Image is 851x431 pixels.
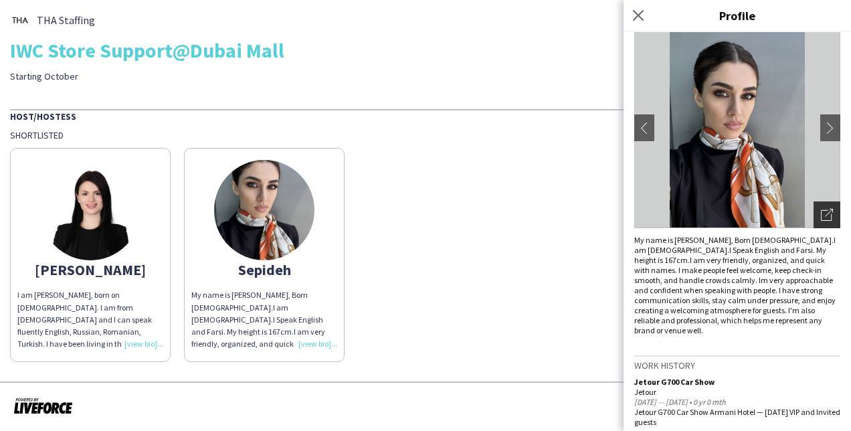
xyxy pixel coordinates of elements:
[634,235,840,335] div: My name is [PERSON_NAME], Born [DEMOGRAPHIC_DATA].I am [DEMOGRAPHIC_DATA].I Speak English and Far...
[624,7,851,24] h3: Profile
[191,264,337,276] div: Sepideh
[634,407,840,427] div: Jetour G700 Car Show Armani Hotel — [DATE] VIP and Invited guests
[10,10,30,30] img: thumb-0b1c4840-441c-4cf7-bc0f-fa59e8b685e2..jpg
[191,289,337,350] div: My name is [PERSON_NAME], Born [DEMOGRAPHIC_DATA].I am [DEMOGRAPHIC_DATA].I Speak English and Far...
[40,160,140,260] img: thumb-66b4a4c9a815c.jpeg
[13,396,73,415] img: Powered by Liveforce
[10,40,841,60] div: IWC Store Support@Dubai Mall
[10,129,841,141] div: Shortlisted
[214,160,314,260] img: thumb-42205078-6394-42aa-87a1-9da88fb56501.jpg
[634,359,840,371] h3: Work history
[634,377,840,387] div: Jetour G700 Car Show
[17,264,163,276] div: [PERSON_NAME]
[634,397,840,407] div: [DATE] — [DATE] • 0 yr 0 mth
[634,27,840,228] img: Crew avatar or photo
[10,109,841,122] div: Host/Hostess
[17,289,163,350] div: I am [PERSON_NAME], born on [DEMOGRAPHIC_DATA]. I am from [DEMOGRAPHIC_DATA] and I can speak flue...
[814,201,840,228] div: Open photos pop-in
[634,387,840,397] div: Jetour
[37,14,95,26] span: THA Staffing
[10,70,301,82] div: Starting October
